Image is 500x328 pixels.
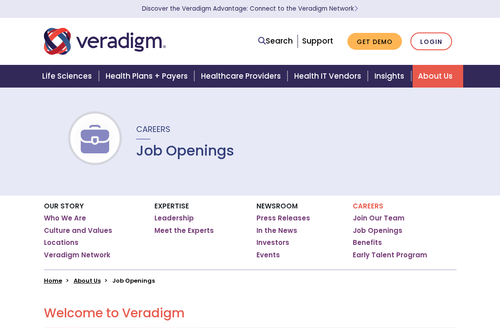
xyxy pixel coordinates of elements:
span: Learn More [354,4,358,13]
h2: Welcome to Veradigm [44,306,457,321]
a: About Us [413,65,463,88]
span: Careers [136,124,170,135]
a: Health IT Vendors [289,65,369,88]
a: Discover the Veradigm Advantage: Connect to the Veradigm NetworkLearn More [142,4,358,13]
a: Health Plans + Payers [100,65,196,88]
a: Culture and Values [44,226,112,235]
a: Join Our Team [353,214,405,223]
a: Search [258,35,293,47]
h1: Job Openings [136,142,234,159]
a: Support [302,36,333,46]
a: About Us [74,276,101,285]
a: Meet the Experts [154,226,214,235]
a: Leadership [154,214,194,223]
a: Login [410,32,452,51]
a: Healthcare Providers [196,65,289,88]
a: Get Demo [347,33,402,50]
a: Locations [44,238,79,247]
a: Press Releases [256,214,310,223]
a: Veradigm Network [44,251,110,260]
a: Life Sciences [37,65,100,88]
a: Early Talent Program [353,251,427,260]
a: Investors [256,238,289,247]
a: In the News [256,226,297,235]
a: Insights [369,65,412,88]
a: Job Openings [353,226,402,235]
a: Who We Are [44,214,86,223]
img: Veradigm logo [44,27,166,56]
a: Events [256,251,280,260]
a: Benefits [353,238,382,247]
a: Home [44,276,62,285]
